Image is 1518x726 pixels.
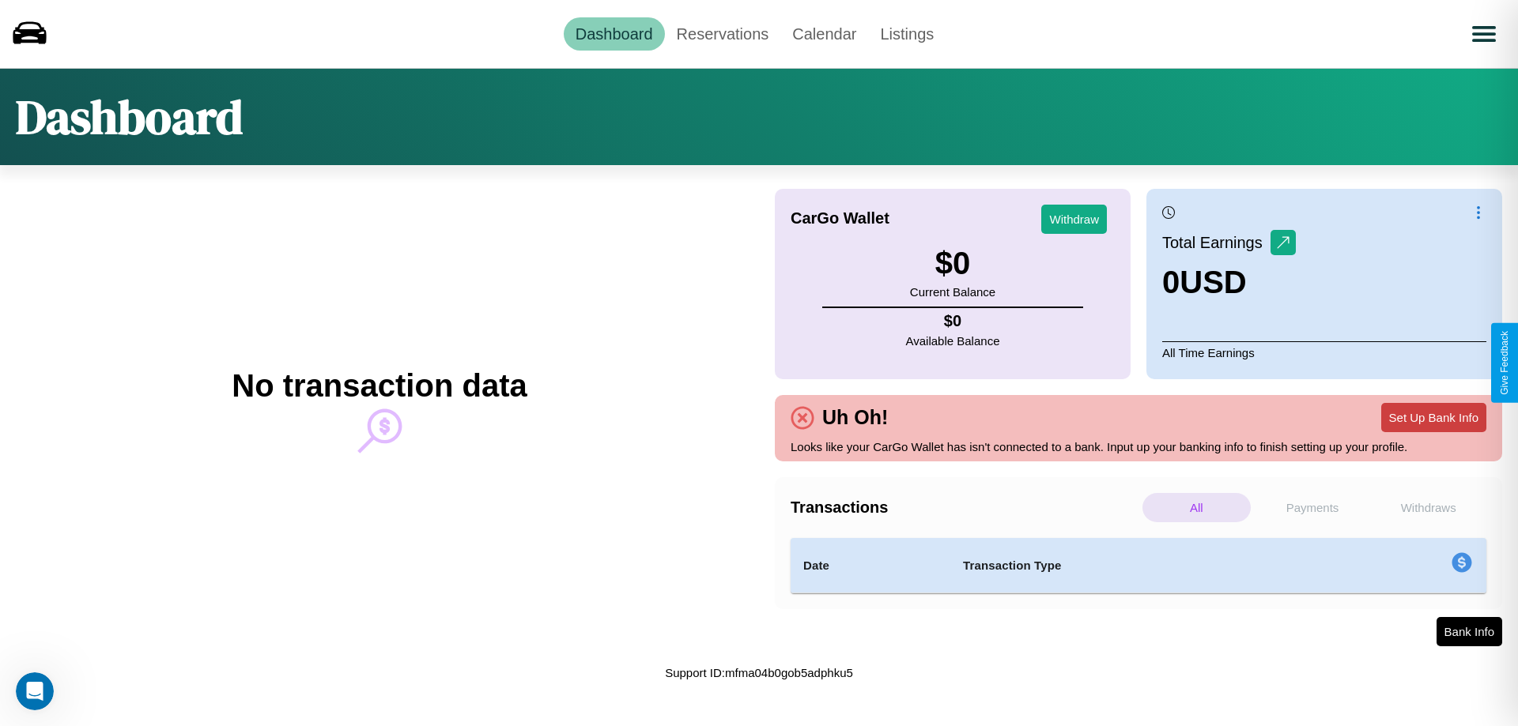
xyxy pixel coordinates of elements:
[791,209,889,228] h4: CarGo Wallet
[1142,493,1251,522] p: All
[16,85,243,149] h1: Dashboard
[791,498,1138,517] h4: Transactions
[1162,228,1271,257] p: Total Earnings
[791,436,1486,457] p: Looks like your CarGo Wallet has isn't connected to a bank. Input up your banking info to finish ...
[963,556,1322,575] h4: Transaction Type
[16,672,54,710] iframe: Intercom live chat
[1437,617,1502,646] button: Bank Info
[910,281,995,303] p: Current Balance
[1162,341,1486,363] p: All Time Earnings
[1499,331,1510,395] div: Give Feedback
[791,538,1486,593] table: simple table
[665,17,781,51] a: Reservations
[1374,493,1482,522] p: Withdraws
[564,17,665,51] a: Dashboard
[1259,493,1367,522] p: Payments
[665,662,853,683] p: Support ID: mfma04b0gob5adphku5
[1162,265,1296,300] h3: 0 USD
[1462,12,1506,56] button: Open menu
[780,17,868,51] a: Calendar
[232,368,527,404] h2: No transaction data
[910,246,995,281] h3: $ 0
[803,556,938,575] h4: Date
[906,330,1000,352] p: Available Balance
[1381,403,1486,432] button: Set Up Bank Info
[868,17,946,51] a: Listings
[814,406,896,429] h4: Uh Oh!
[1041,205,1107,234] button: Withdraw
[906,312,1000,330] h4: $ 0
